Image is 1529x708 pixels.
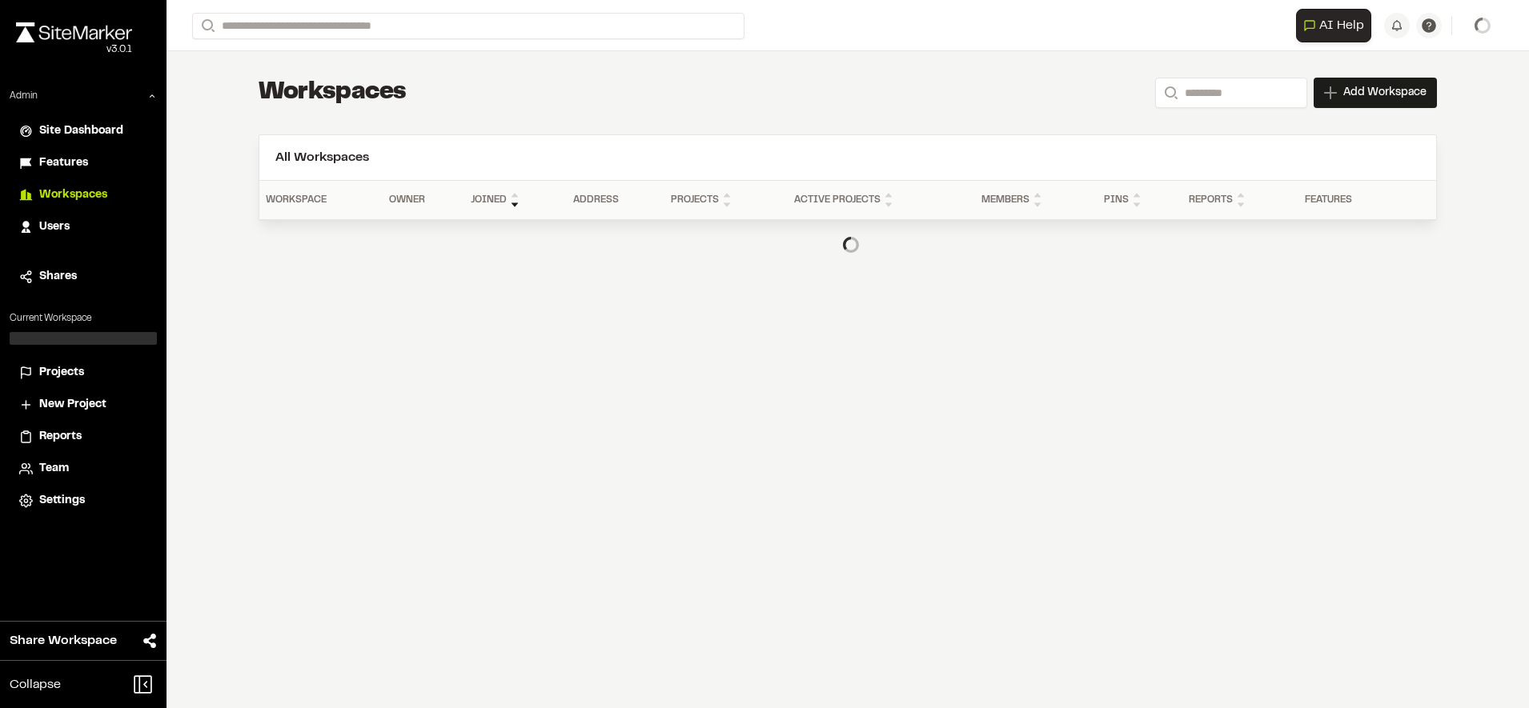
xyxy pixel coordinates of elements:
a: Shares [19,268,147,286]
span: Users [39,218,70,236]
button: Open AI Assistant [1296,9,1371,42]
a: Workspaces [19,186,147,204]
span: Reports [39,428,82,446]
a: Site Dashboard [19,122,147,140]
span: New Project [39,396,106,414]
img: rebrand.png [16,22,132,42]
span: Collapse [10,675,61,694]
a: New Project [19,396,147,414]
div: Pins [1104,190,1175,210]
span: Features [39,154,88,172]
span: Team [39,460,69,478]
span: AI Help [1319,16,1364,35]
span: Shares [39,268,77,286]
div: Open AI Assistant [1296,9,1378,42]
div: Features [1305,193,1392,207]
div: Workspace [266,193,376,207]
span: Workspaces [39,186,107,204]
div: Active Projects [794,190,969,210]
a: Settings [19,492,147,510]
div: Reports [1189,190,1292,210]
span: Site Dashboard [39,122,123,140]
p: Admin [10,89,38,103]
button: Search [1155,78,1184,108]
div: Oh geez...please don't... [16,42,132,57]
a: Team [19,460,147,478]
a: Projects [19,364,147,382]
span: Projects [39,364,84,382]
h1: Workspaces [259,77,407,109]
div: Owner [389,193,458,207]
div: Joined [471,190,561,210]
a: Users [19,218,147,236]
button: Search [192,13,221,39]
h2: All Workspaces [275,148,1420,167]
div: Projects [671,190,781,210]
a: Reports [19,428,147,446]
span: Add Workspace [1343,85,1427,101]
div: Members [981,190,1092,210]
span: Share Workspace [10,631,117,650]
div: Address [573,193,658,207]
a: Features [19,154,147,172]
span: Settings [39,492,85,510]
p: Current Workspace [10,311,157,326]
